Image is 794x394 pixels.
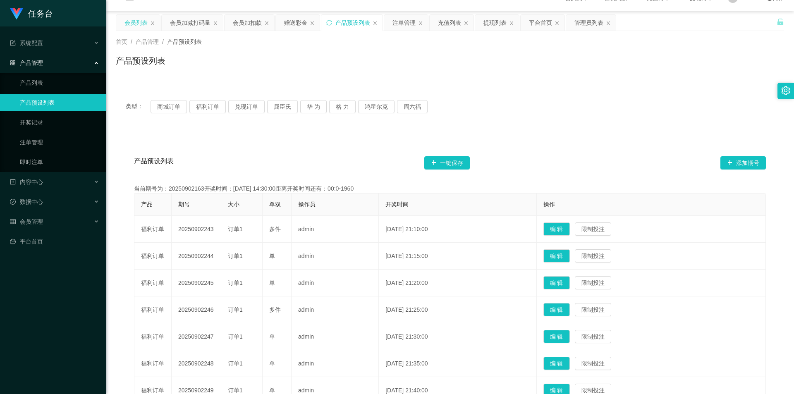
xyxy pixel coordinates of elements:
[20,94,99,111] a: 产品预设列表
[543,303,570,316] button: 编 辑
[509,21,514,26] i: 图标: close
[777,18,784,26] i: 图标: unlock
[379,270,536,296] td: [DATE] 21:20:00
[134,350,172,377] td: 福利订单
[424,156,470,170] button: 图标: plus一键保存
[392,15,416,31] div: 注单管理
[10,8,23,20] img: logo.9652507e.png
[10,199,16,205] i: 图标: check-circle-o
[20,114,99,131] a: 开奖记录
[167,38,202,45] span: 产品预设列表
[292,350,379,377] td: admin
[228,387,243,394] span: 订单1
[228,201,239,208] span: 大小
[162,38,164,45] span: /
[10,218,43,225] span: 会员管理
[575,222,611,236] button: 限制投注
[151,100,187,113] button: 商城订单
[329,100,356,113] button: 格 力
[20,134,99,150] a: 注单管理
[134,184,766,193] div: 当前期号为：20250902163开奖时间：[DATE] 14:30:00距离开奖时间还有：00:0-1960
[358,100,395,113] button: 鸿星尔克
[264,21,269,26] i: 图标: close
[379,216,536,243] td: [DATE] 21:10:00
[170,15,210,31] div: 会员加减打码量
[529,15,552,31] div: 平台首页
[150,21,155,26] i: 图标: close
[228,279,243,286] span: 订单1
[178,201,190,208] span: 期号
[606,21,611,26] i: 图标: close
[543,201,555,208] span: 操作
[131,38,132,45] span: /
[575,276,611,289] button: 限制投注
[379,243,536,270] td: [DATE] 21:15:00
[233,15,262,31] div: 会员加扣款
[373,21,378,26] i: 图标: close
[555,21,560,26] i: 图标: close
[10,219,16,224] i: 图标: table
[116,38,127,45] span: 首页
[20,154,99,170] a: 即时注单
[379,350,536,377] td: [DATE] 21:35:00
[10,40,16,46] i: 图标: form
[10,40,43,46] span: 系统配置
[269,253,275,259] span: 单
[397,100,428,113] button: 周六福
[292,323,379,350] td: admin
[189,100,226,113] button: 福利订单
[379,296,536,323] td: [DATE] 21:25:00
[574,15,603,31] div: 管理员列表
[10,233,99,250] a: 图标: dashboard平台首页
[20,74,99,91] a: 产品列表
[172,270,221,296] td: 20250902245
[228,333,243,340] span: 订单1
[134,156,174,170] span: 产品预设列表
[269,226,281,232] span: 多件
[464,21,469,26] i: 图标: close
[543,357,570,370] button: 编 辑
[10,60,43,66] span: 产品管理
[385,201,409,208] span: 开奖时间
[267,100,298,113] button: 屈臣氏
[269,387,275,394] span: 单
[134,296,172,323] td: 福利订单
[269,333,275,340] span: 单
[228,226,243,232] span: 订单1
[213,21,218,26] i: 图标: close
[300,100,327,113] button: 华 为
[575,330,611,343] button: 限制投注
[10,60,16,66] i: 图标: appstore-o
[134,216,172,243] td: 福利订单
[269,279,275,286] span: 单
[483,15,507,31] div: 提现列表
[543,222,570,236] button: 编 辑
[116,55,165,67] h1: 产品预设列表
[575,249,611,263] button: 限制投注
[10,198,43,205] span: 数据中心
[134,270,172,296] td: 福利订单
[335,15,370,31] div: 产品预设列表
[292,243,379,270] td: admin
[575,357,611,370] button: 限制投注
[172,323,221,350] td: 20250902247
[134,243,172,270] td: 福利订单
[28,0,53,27] h1: 任务台
[269,201,281,208] span: 单双
[575,303,611,316] button: 限制投注
[136,38,159,45] span: 产品管理
[310,21,315,26] i: 图标: close
[10,179,16,185] i: 图标: profile
[10,179,43,185] span: 内容中心
[269,360,275,367] span: 单
[172,243,221,270] td: 20250902244
[141,201,153,208] span: 产品
[438,15,461,31] div: 充值列表
[172,296,221,323] td: 20250902246
[134,323,172,350] td: 福利订单
[292,296,379,323] td: admin
[418,21,423,26] i: 图标: close
[126,100,151,113] span: 类型：
[543,249,570,263] button: 编 辑
[292,216,379,243] td: admin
